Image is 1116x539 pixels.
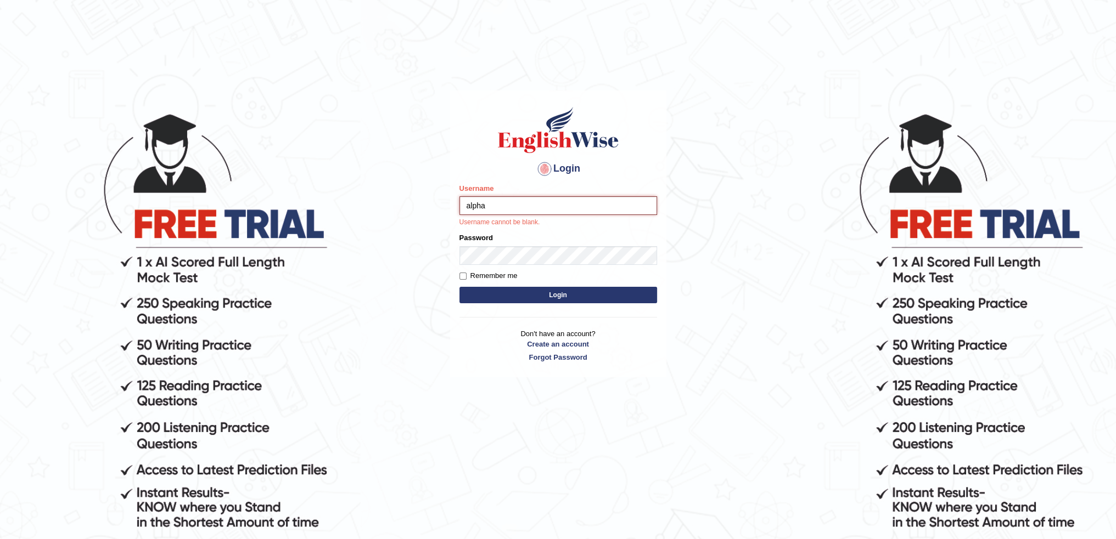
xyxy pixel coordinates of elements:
label: Remember me [459,270,518,281]
h4: Login [459,160,657,178]
img: Logo of English Wise sign in for intelligent practice with AI [496,105,621,155]
label: Password [459,232,493,243]
p: Don't have an account? [459,328,657,362]
label: Username [459,183,494,194]
a: Create an account [459,339,657,349]
button: Login [459,287,657,303]
input: Remember me [459,273,467,280]
p: Username cannot be blank. [459,218,657,228]
a: Forgot Password [459,352,657,362]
